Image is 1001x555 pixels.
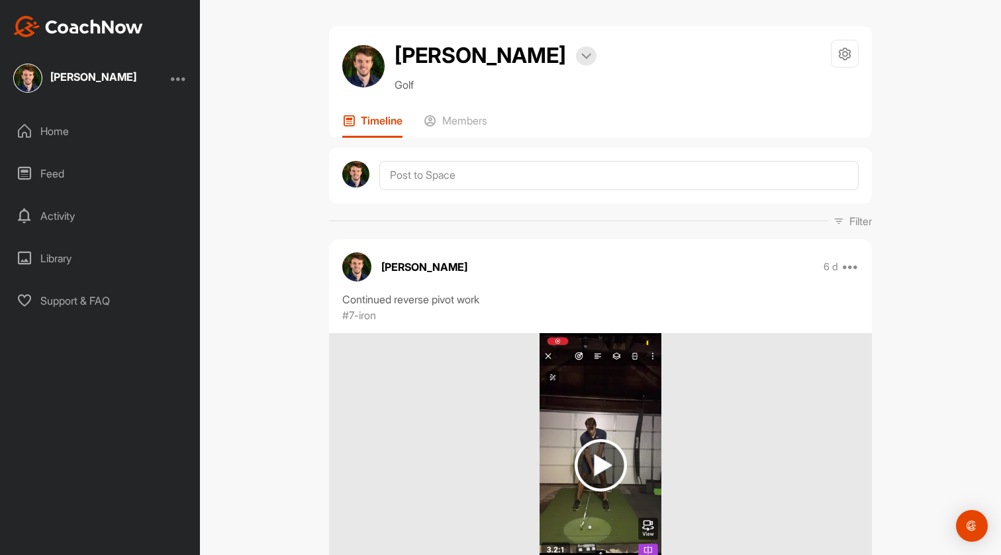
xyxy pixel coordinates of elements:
[956,510,988,542] div: Open Intercom Messenger
[342,252,371,281] img: avatar
[7,157,194,190] div: Feed
[581,53,591,60] img: arrow-down
[824,260,838,274] p: 6 d
[7,242,194,275] div: Library
[361,114,403,127] p: Timeline
[442,114,487,127] p: Members
[395,40,566,72] h2: [PERSON_NAME]
[342,45,385,87] img: avatar
[381,259,467,275] p: [PERSON_NAME]
[13,16,143,37] img: CoachNow
[342,161,369,188] img: avatar
[342,307,376,323] p: #7-iron
[849,213,872,229] p: Filter
[7,284,194,317] div: Support & FAQ
[7,199,194,232] div: Activity
[395,77,596,93] p: Golf
[13,64,42,93] img: square_100985ac2e9e1ee63f799673e5c2cc52.jpg
[342,291,859,307] div: Continued reverse pivot work
[575,439,627,491] img: play
[50,72,136,82] div: [PERSON_NAME]
[7,115,194,148] div: Home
